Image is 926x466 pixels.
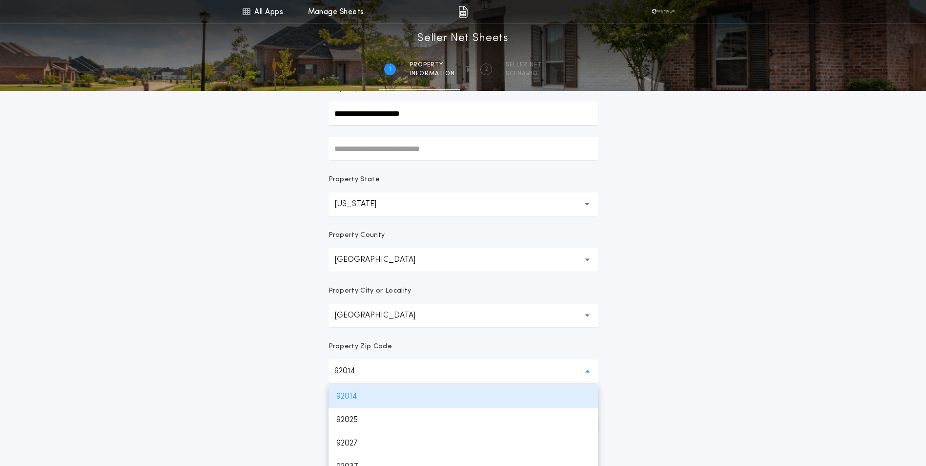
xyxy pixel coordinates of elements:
[389,65,391,73] h2: 1
[329,192,598,216] button: [US_STATE]
[329,342,392,352] p: Property Zip Code
[417,31,509,46] h1: Seller Net Sheets
[329,248,598,272] button: [GEOGRAPHIC_DATA]
[458,6,468,18] img: img
[410,61,455,69] span: Property
[329,175,380,185] p: Property State
[334,310,431,321] p: [GEOGRAPHIC_DATA]
[334,254,431,266] p: [GEOGRAPHIC_DATA]
[329,385,598,408] p: 92014
[329,408,598,432] p: 92025
[410,70,455,78] span: information
[485,65,488,73] h2: 2
[329,360,598,383] button: 92014
[329,432,598,455] p: 92027
[334,198,392,210] p: [US_STATE]
[329,286,412,296] p: Property City or Locality
[334,365,370,377] p: 92014
[506,61,542,69] span: SELLER NET
[649,7,678,17] img: vs-icon
[329,231,385,240] p: Property County
[329,304,598,327] button: [GEOGRAPHIC_DATA]
[506,70,542,78] span: SCENARIO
